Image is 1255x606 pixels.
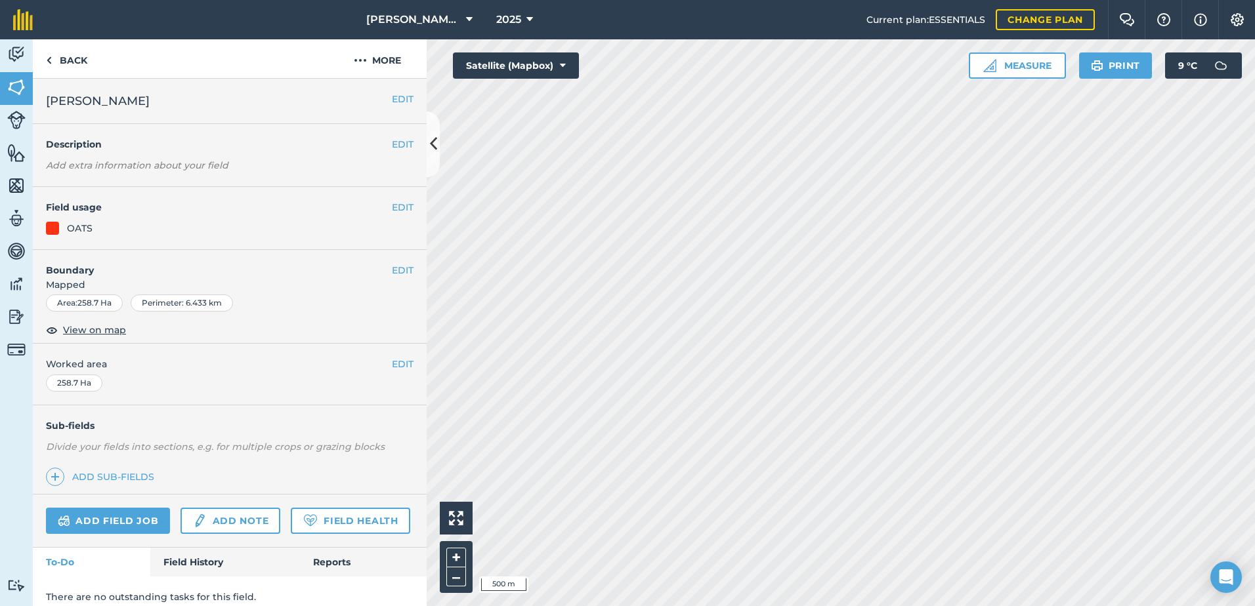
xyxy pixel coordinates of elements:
div: OATS [67,221,93,235]
span: View on map [63,323,126,337]
button: More [328,39,427,78]
img: Two speech bubbles overlapping with the left bubble in the forefront [1119,13,1135,26]
button: View on map [46,322,126,338]
img: svg+xml;base64,PD94bWwgdmVyc2lvbj0iMS4wIiBlbmNvZGluZz0idXRmLTgiPz4KPCEtLSBHZW5lcmF0b3I6IEFkb2JlIE... [7,274,26,294]
img: A cog icon [1229,13,1245,26]
img: svg+xml;base64,PHN2ZyB4bWxucz0iaHR0cDovL3d3dy53My5vcmcvMjAwMC9zdmciIHdpZHRoPSIyMCIgaGVpZ2h0PSIyNC... [354,52,367,68]
a: Field Health [291,508,410,534]
span: Current plan : ESSENTIALS [866,12,985,27]
a: Reports [300,548,427,576]
span: 2025 [496,12,521,28]
img: fieldmargin Logo [13,9,33,30]
img: svg+xml;base64,PD94bWwgdmVyc2lvbj0iMS4wIiBlbmNvZGluZz0idXRmLTgiPz4KPCEtLSBHZW5lcmF0b3I6IEFkb2JlIE... [1208,52,1234,79]
button: EDIT [392,200,414,214]
button: EDIT [392,92,414,106]
button: Print [1079,52,1153,79]
a: Add field job [46,508,170,534]
img: Ruler icon [983,59,996,72]
button: EDIT [392,357,414,371]
img: svg+xml;base64,PHN2ZyB4bWxucz0iaHR0cDovL3d3dy53My5vcmcvMjAwMC9zdmciIHdpZHRoPSIxNCIgaGVpZ2h0PSIyNC... [51,469,60,485]
span: Mapped [33,277,427,292]
a: Add note [181,508,280,534]
img: svg+xml;base64,PHN2ZyB4bWxucz0iaHR0cDovL3d3dy53My5vcmcvMjAwMC9zdmciIHdpZHRoPSIxOSIgaGVpZ2h0PSIyNC... [1091,58,1103,73]
img: svg+xml;base64,PD94bWwgdmVyc2lvbj0iMS4wIiBlbmNvZGluZz0idXRmLTgiPz4KPCEtLSBHZW5lcmF0b3I6IEFkb2JlIE... [7,111,26,129]
p: There are no outstanding tasks for this field. [46,590,414,604]
a: Add sub-fields [46,468,160,486]
a: Field History [150,548,299,576]
h4: Sub-fields [33,418,427,433]
h4: Field usage [46,200,392,214]
a: Back [33,39,100,78]
div: Perimeter : 6.433 km [131,294,233,312]
button: EDIT [392,263,414,277]
span: Worked area [46,357,414,371]
button: – [446,567,466,586]
button: Satellite (Mapbox) [453,52,579,79]
em: Divide your fields into sections, e.g. for multiple crops or grazing blocks [46,441,385,453]
img: svg+xml;base64,PHN2ZyB4bWxucz0iaHR0cDovL3d3dy53My5vcmcvMjAwMC9zdmciIHdpZHRoPSIxOCIgaGVpZ2h0PSIyNC... [46,322,58,338]
div: Open Intercom Messenger [1210,561,1242,593]
button: 9 °C [1165,52,1242,79]
div: Area : 258.7 Ha [46,294,123,312]
button: + [446,548,466,567]
a: To-Do [33,548,150,576]
img: Four arrows, one pointing top left, one top right, one bottom right and the last bottom left [449,511,463,525]
img: svg+xml;base64,PD94bWwgdmVyc2lvbj0iMS4wIiBlbmNvZGluZz0idXRmLTgiPz4KPCEtLSBHZW5lcmF0b3I6IEFkb2JlIE... [7,45,26,64]
h4: Boundary [33,250,392,277]
img: svg+xml;base64,PHN2ZyB4bWxucz0iaHR0cDovL3d3dy53My5vcmcvMjAwMC9zdmciIHdpZHRoPSIxNyIgaGVpZ2h0PSIxNy... [1194,12,1207,28]
a: Change plan [996,9,1095,30]
img: svg+xml;base64,PD94bWwgdmVyc2lvbj0iMS4wIiBlbmNvZGluZz0idXRmLTgiPz4KPCEtLSBHZW5lcmF0b3I6IEFkb2JlIE... [192,513,207,529]
img: svg+xml;base64,PD94bWwgdmVyc2lvbj0iMS4wIiBlbmNvZGluZz0idXRmLTgiPz4KPCEtLSBHZW5lcmF0b3I6IEFkb2JlIE... [7,340,26,359]
img: svg+xml;base64,PHN2ZyB4bWxucz0iaHR0cDovL3d3dy53My5vcmcvMjAwMC9zdmciIHdpZHRoPSI1NiIgaGVpZ2h0PSI2MC... [7,77,26,97]
img: svg+xml;base64,PHN2ZyB4bWxucz0iaHR0cDovL3d3dy53My5vcmcvMjAwMC9zdmciIHdpZHRoPSI1NiIgaGVpZ2h0PSI2MC... [7,176,26,195]
img: svg+xml;base64,PHN2ZyB4bWxucz0iaHR0cDovL3d3dy53My5vcmcvMjAwMC9zdmciIHdpZHRoPSI5IiBoZWlnaHQ9IjI0Ii... [46,52,52,68]
button: Measure [969,52,1066,79]
img: A question mark icon [1156,13,1172,26]
img: svg+xml;base64,PD94bWwgdmVyc2lvbj0iMS4wIiBlbmNvZGluZz0idXRmLTgiPz4KPCEtLSBHZW5lcmF0b3I6IEFkb2JlIE... [7,307,26,327]
img: svg+xml;base64,PD94bWwgdmVyc2lvbj0iMS4wIiBlbmNvZGluZz0idXRmLTgiPz4KPCEtLSBHZW5lcmF0b3I6IEFkb2JlIE... [7,209,26,228]
img: svg+xml;base64,PD94bWwgdmVyc2lvbj0iMS4wIiBlbmNvZGluZz0idXRmLTgiPz4KPCEtLSBHZW5lcmF0b3I6IEFkb2JlIE... [58,513,70,529]
span: [PERSON_NAME] [46,92,150,110]
h4: Description [46,137,414,151]
img: svg+xml;base64,PD94bWwgdmVyc2lvbj0iMS4wIiBlbmNvZGluZz0idXRmLTgiPz4KPCEtLSBHZW5lcmF0b3I6IEFkb2JlIE... [7,579,26,592]
div: 258.7 Ha [46,374,102,392]
img: svg+xml;base64,PD94bWwgdmVyc2lvbj0iMS4wIiBlbmNvZGluZz0idXRmLTgiPz4KPCEtLSBHZW5lcmF0b3I6IEFkb2JlIE... [7,241,26,261]
span: 9 ° C [1178,52,1197,79]
em: Add extra information about your field [46,159,228,171]
button: EDIT [392,137,414,151]
span: [PERSON_NAME] ASAHI PADDOCKS [366,12,461,28]
img: svg+xml;base64,PHN2ZyB4bWxucz0iaHR0cDovL3d3dy53My5vcmcvMjAwMC9zdmciIHdpZHRoPSI1NiIgaGVpZ2h0PSI2MC... [7,143,26,163]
